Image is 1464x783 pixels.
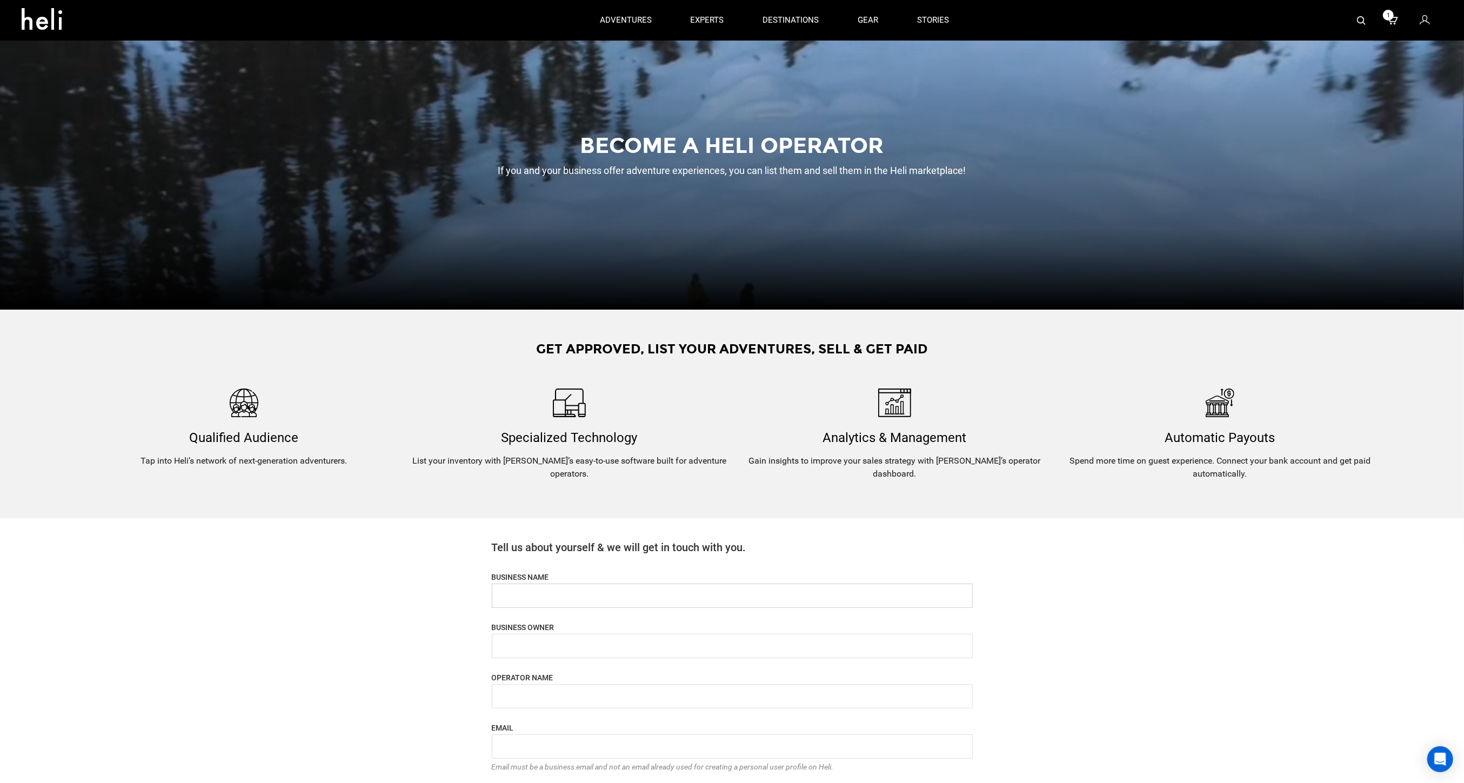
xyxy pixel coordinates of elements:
[230,389,258,417] img: qualified audience
[1383,10,1394,21] span: 1
[293,163,1171,178] h2: If you and your business offer adventure experiences, you can list them and sell them in the Heli...
[737,445,1052,480] span: Gain insights to improve your sales strategy with [PERSON_NAME]’s operator dashboard.
[492,540,746,556] div: Tell us about yourself & we will get in touch with you.
[1357,16,1366,25] img: search-bar-icon.svg
[878,389,911,417] img: analytics management
[501,430,637,445] span: Specialized Technology
[492,672,553,683] label: OPERATOR NAME
[1427,746,1453,772] div: Open Intercom Messenger
[600,15,652,26] p: adventures
[189,430,298,445] span: Qualified Audience
[492,622,554,633] label: BUSINESS OWNER
[1165,430,1275,445] span: Automatic Payouts
[763,15,819,26] p: destinations
[1206,389,1234,417] img: automatic payouts
[81,342,1382,356] h1: Get Approved, List Your Adventures, Sell & Get Paid
[1063,445,1378,480] span: Spend more time on guest experience. Connect your bank account and get paid automatically.
[691,15,724,26] p: experts
[492,572,549,583] label: BUSINESS NAME
[492,722,514,733] label: EMAIL
[492,761,973,772] div: Email must be a business email and not an email already used for creating a personal user profile...
[293,134,1171,158] h1: Become a heli operator
[412,445,726,480] span: List your inventory with [PERSON_NAME]’s easy-to-use software built for adventure operators.
[823,430,966,445] span: Analytics & Management
[86,445,401,467] span: Tap into Heli’s network of next-generation adventurers.
[553,389,586,417] img: specialized technology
